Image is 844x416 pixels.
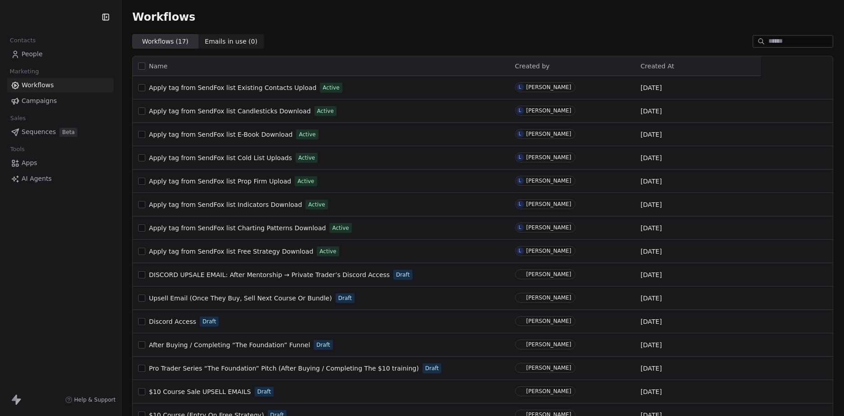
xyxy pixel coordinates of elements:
div: [PERSON_NAME] [526,388,571,394]
span: [DATE] [641,177,662,186]
span: [DATE] [641,153,662,162]
a: After Buying / Completing “The Foundation” Funnel [149,340,310,349]
span: Active [298,154,315,162]
span: [DATE] [641,200,662,209]
span: Draft [338,294,352,302]
div: L [519,84,521,91]
div: [PERSON_NAME] [526,131,571,137]
div: L [519,154,521,161]
span: Apply tag from SendFox list Indicators Download [149,201,302,208]
div: [PERSON_NAME] [526,365,571,371]
span: Active [332,224,349,232]
a: DISCORD UPSALE EMAIL: After Mentorship → Private Trader’s Discord Access [149,270,390,279]
span: Draft [257,388,271,396]
span: [DATE] [641,364,662,373]
span: Created by [515,63,550,70]
a: Apply tag from SendFox list Charting Patterns Download [149,224,326,233]
div: L [519,130,521,138]
span: Name [149,62,167,71]
a: Apply tag from SendFox list Prop Firm Upload [149,177,291,186]
div: [PERSON_NAME] [526,201,571,207]
span: Marketing [6,65,43,78]
span: Upsell Email (Once They Buy, Sell Next Course Or Bundle) [149,295,332,302]
span: [DATE] [641,270,662,279]
img: S [516,318,523,325]
span: Pro Trader Series “The Foundation” Pitch (After Buying / Completing The $10 training) [149,365,419,372]
span: Sales [6,112,30,125]
span: [DATE] [641,387,662,396]
img: S [516,295,523,301]
a: Apply tag from SendFox list Existing Contacts Upload [149,83,316,92]
span: Apply tag from SendFox list Charting Patterns Download [149,224,326,232]
span: Workflows [22,81,54,90]
span: Workflows [132,11,195,23]
div: [PERSON_NAME] [526,248,571,254]
span: $10 Course Sale UPSELL EMAILS [149,388,251,395]
span: Created At [641,63,674,70]
div: [PERSON_NAME] [526,224,571,231]
span: AI Agents [22,174,52,183]
div: [PERSON_NAME] [526,178,571,184]
a: Apply tag from SendFox list Candlesticks Download [149,107,311,116]
span: After Buying / Completing “The Foundation” Funnel [149,341,310,349]
div: [PERSON_NAME] [526,84,571,90]
span: [DATE] [641,107,662,116]
span: [DATE] [641,294,662,303]
a: Apply tag from SendFox list Free Strategy Download [149,247,313,256]
span: [DATE] [641,317,662,326]
div: L [519,107,521,114]
span: Active [308,201,325,209]
span: Active [323,84,339,92]
span: People [22,49,43,59]
span: Active [317,107,334,115]
div: [PERSON_NAME] [526,271,571,277]
span: Contacts [6,34,40,47]
a: Pro Trader Series “The Foundation” Pitch (After Buying / Completing The $10 training) [149,364,419,373]
a: Campaigns [7,94,114,108]
div: L [519,247,521,255]
span: Draft [316,341,330,349]
span: Draft [396,271,409,279]
span: [DATE] [641,340,662,349]
span: Active [297,177,314,185]
img: S [516,341,523,348]
span: Apply tag from SendFox list Existing Contacts Upload [149,84,316,91]
span: Apply tag from SendFox list Cold List Uploads [149,154,292,161]
span: Help & Support [74,396,116,403]
div: [PERSON_NAME] [526,107,571,114]
div: [PERSON_NAME] [526,295,571,301]
a: People [7,47,114,62]
img: S [516,388,523,395]
span: Emails in use ( 0 ) [205,37,257,46]
a: Apply tag from SendFox list E-Book Download [149,130,292,139]
span: [DATE] [641,224,662,233]
span: Tools [6,143,28,156]
span: Apply tag from SendFox list Prop Firm Upload [149,178,291,185]
span: Draft [202,318,216,326]
span: Draft [425,364,439,372]
span: Apply tag from SendFox list Candlesticks Download [149,107,311,115]
a: Workflows [7,78,114,93]
div: L [519,201,521,208]
img: S [516,365,523,371]
div: [PERSON_NAME] [526,318,571,324]
span: Campaigns [22,96,57,106]
span: Active [319,247,336,255]
span: [DATE] [641,83,662,92]
span: Apply tag from SendFox list Free Strategy Download [149,248,313,255]
a: Upsell Email (Once They Buy, Sell Next Course Or Bundle) [149,294,332,303]
div: L [519,177,521,184]
a: Apply tag from SendFox list Cold List Uploads [149,153,292,162]
span: Apply tag from SendFox list E-Book Download [149,131,292,138]
span: DISCORD UPSALE EMAIL: After Mentorship → Private Trader’s Discord Access [149,271,390,278]
img: S [516,271,523,278]
a: Help & Support [65,396,116,403]
div: [PERSON_NAME] [526,154,571,161]
span: Beta [59,128,77,137]
a: SequencesBeta [7,125,114,139]
span: Sequences [22,127,56,137]
span: [DATE] [641,247,662,256]
a: $10 Course Sale UPSELL EMAILS [149,387,251,396]
a: AI Agents [7,171,114,186]
div: [PERSON_NAME] [526,341,571,348]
